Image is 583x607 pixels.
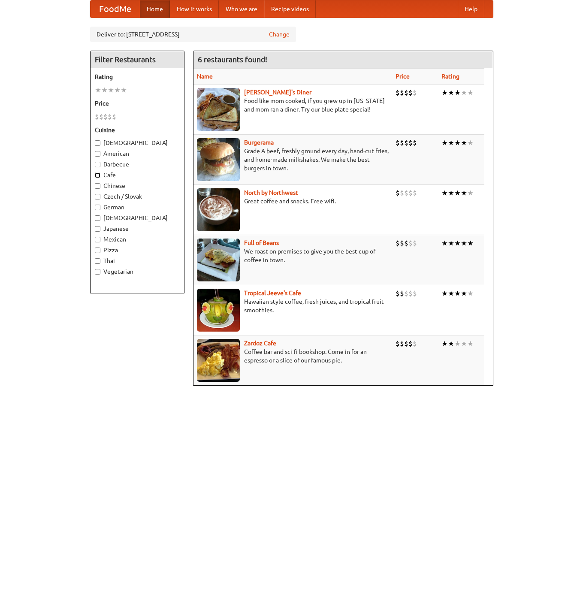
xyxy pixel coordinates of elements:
[448,339,454,348] li: ★
[441,88,448,97] li: ★
[197,188,240,231] img: north.jpg
[413,188,417,198] li: $
[95,162,100,167] input: Barbecue
[408,339,413,348] li: $
[461,239,467,248] li: ★
[95,99,180,108] h5: Price
[404,239,408,248] li: $
[198,55,267,63] ng-pluralize: 6 restaurants found!
[467,339,474,348] li: ★
[197,88,240,131] img: sallys.jpg
[244,340,276,347] a: Zardoz Cafe
[95,181,180,190] label: Chinese
[448,188,454,198] li: ★
[95,194,100,199] input: Czech / Slovak
[197,197,389,205] p: Great coffee and snacks. Free wifi.
[413,339,417,348] li: $
[448,239,454,248] li: ★
[95,235,180,244] label: Mexican
[95,248,100,253] input: Pizza
[95,126,180,134] h5: Cuisine
[95,85,101,95] li: ★
[95,205,100,210] input: German
[408,88,413,97] li: $
[413,138,417,148] li: $
[441,73,459,80] a: Rating
[400,138,404,148] li: $
[197,239,240,281] img: beans.jpg
[90,27,296,42] div: Deliver to: [STREET_ADDRESS]
[396,88,400,97] li: $
[95,214,180,222] label: [DEMOGRAPHIC_DATA]
[244,239,279,246] b: Full of Beans
[95,192,180,201] label: Czech / Slovak
[219,0,264,18] a: Who we are
[170,0,219,18] a: How it works
[197,147,389,172] p: Grade A beef, freshly ground every day, hand-cut fries, and home-made milkshakes. We make the bes...
[448,289,454,298] li: ★
[461,339,467,348] li: ★
[95,224,180,233] label: Japanese
[396,239,400,248] li: $
[91,0,140,18] a: FoodMe
[467,138,474,148] li: ★
[95,257,180,265] label: Thai
[400,339,404,348] li: $
[95,139,180,147] label: [DEMOGRAPHIC_DATA]
[197,347,389,365] p: Coffee bar and sci-fi bookshop. Come in for an espresso or a slice of our famous pie.
[264,0,316,18] a: Recipe videos
[461,188,467,198] li: ★
[454,138,461,148] li: ★
[400,88,404,97] li: $
[441,188,448,198] li: ★
[99,112,103,121] li: $
[95,140,100,146] input: [DEMOGRAPHIC_DATA]
[95,183,100,189] input: Chinese
[101,85,108,95] li: ★
[454,239,461,248] li: ★
[404,188,408,198] li: $
[197,339,240,382] img: zardoz.jpg
[467,88,474,97] li: ★
[95,149,180,158] label: American
[95,160,180,169] label: Barbecue
[441,339,448,348] li: ★
[413,239,417,248] li: $
[448,88,454,97] li: ★
[197,97,389,114] p: Food like mom cooked, if you grew up in [US_STATE] and mom ran a diner. Try our blue plate special!
[244,89,311,96] a: [PERSON_NAME]'s Diner
[140,0,170,18] a: Home
[244,189,298,196] a: North by Northwest
[404,88,408,97] li: $
[244,290,301,296] a: Tropical Jeeve's Cafe
[441,239,448,248] li: ★
[95,237,100,242] input: Mexican
[441,138,448,148] li: ★
[95,112,99,121] li: $
[197,138,240,181] img: burgerama.jpg
[114,85,121,95] li: ★
[467,289,474,298] li: ★
[400,188,404,198] li: $
[108,112,112,121] li: $
[441,289,448,298] li: ★
[400,239,404,248] li: $
[112,112,116,121] li: $
[404,289,408,298] li: $
[454,289,461,298] li: ★
[95,151,100,157] input: American
[103,112,108,121] li: $
[458,0,484,18] a: Help
[197,297,389,314] p: Hawaiian style coffee, fresh juices, and tropical fruit smoothies.
[121,85,127,95] li: ★
[244,139,274,146] b: Burgerama
[454,188,461,198] li: ★
[197,289,240,332] img: jeeves.jpg
[448,138,454,148] li: ★
[95,215,100,221] input: [DEMOGRAPHIC_DATA]
[95,203,180,211] label: German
